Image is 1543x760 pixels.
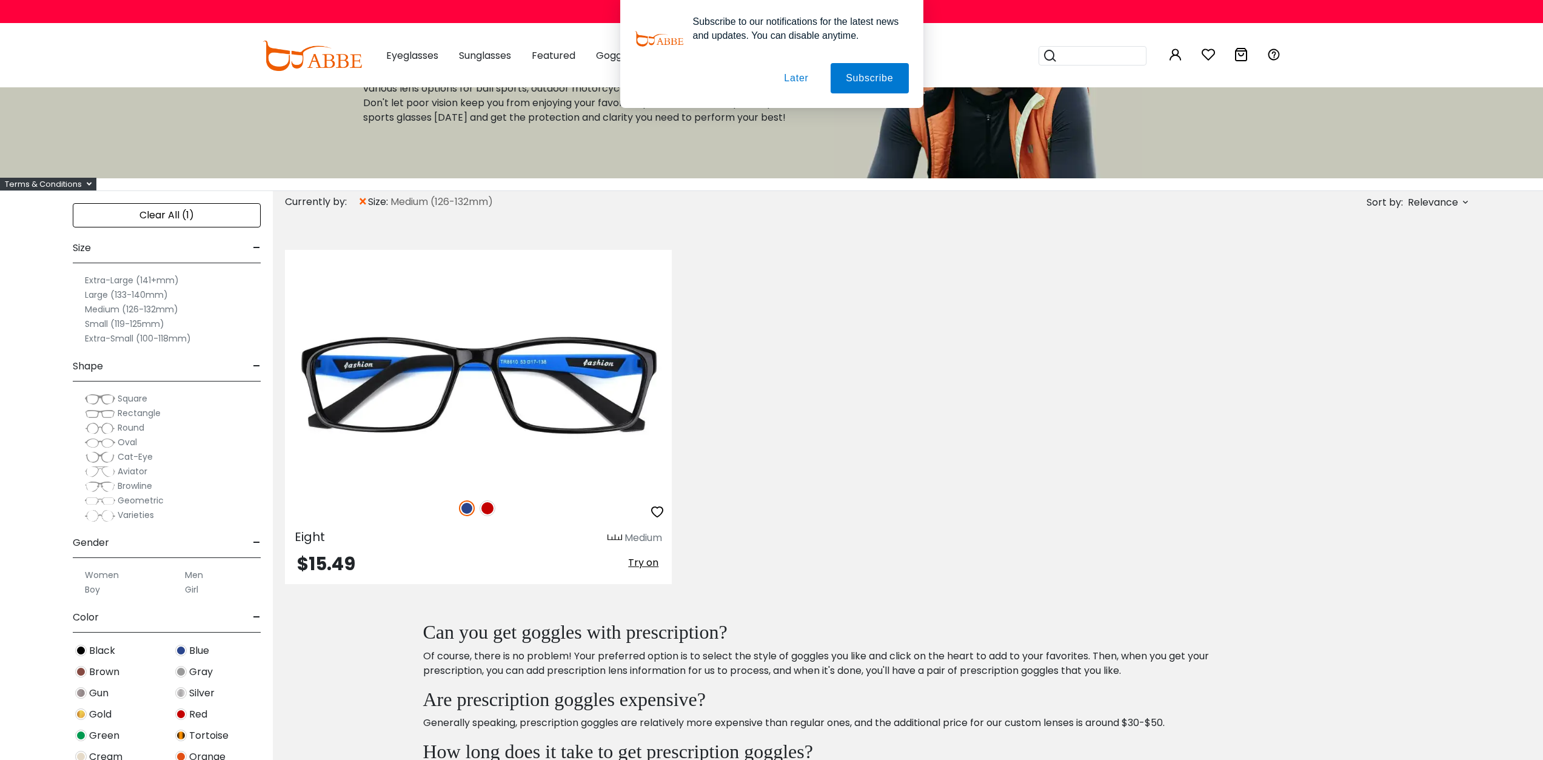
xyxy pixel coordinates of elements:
span: Round [118,422,144,434]
img: Square.png [85,393,115,405]
div: Currently by: [285,191,358,213]
label: Men [185,568,203,582]
span: Medium (126-132mm) [390,195,493,209]
img: Rectangle.png [85,408,115,420]
img: Gray [175,666,187,678]
label: Extra-Large (141+mm) [85,273,179,288]
img: Red [480,500,495,516]
img: Cat-Eye.png [85,451,115,463]
h2: Are prescription goggles expensive? [423,688,1260,711]
label: Extra-Small (100-118mm) [85,331,191,346]
img: Green [75,730,87,741]
span: Varieties [118,509,154,521]
span: Oval [118,436,137,448]
span: Cat-Eye [118,451,153,463]
span: Gun [89,686,109,701]
span: Square [118,392,147,405]
div: Clear All (1) [73,203,261,227]
span: Silver [189,686,215,701]
img: Aviator.png [85,466,115,478]
img: Round.png [85,422,115,434]
img: Blue [175,645,187,656]
label: Small (119-125mm) [85,317,164,331]
p: Of course, there is no problem! Your preferred option is to select the style of goggles you like ... [423,649,1260,678]
span: Tortoise [189,728,229,743]
img: Brown [75,666,87,678]
img: Varieties.png [85,509,115,522]
span: Aviator [118,465,147,477]
img: Oval.png [85,437,115,449]
span: Size [73,234,91,263]
span: Color [73,603,99,632]
div: Medium [624,531,662,545]
span: Sort by: [1367,195,1403,209]
span: Browline [118,480,152,492]
span: Eight [295,528,325,545]
span: Relevance [1408,192,1458,214]
h2: Can you get goggles with prescription? [423,620,1260,644]
span: - [253,603,261,632]
span: Rectangle [118,407,161,419]
span: Red [189,707,207,722]
button: Later [769,63,823,93]
label: Large (133-140mm) [85,288,168,302]
span: Black [89,644,115,658]
img: Geometric.png [85,495,115,507]
button: Try on [624,555,662,571]
p: Generally speaking, prescription goggles are relatively more expensive than regular ones, and the... [423,716,1260,730]
img: Gun [75,687,87,699]
span: Gold [89,707,112,722]
img: Browline.png [85,480,115,493]
label: Medium (126-132mm) [85,302,178,317]
button: Subscribe [831,63,908,93]
label: Women [85,568,119,582]
span: Green [89,728,119,743]
img: notification icon [635,15,683,63]
span: $15.49 [297,551,355,577]
img: Blue [459,500,475,516]
span: size: [368,195,390,209]
span: Geometric [118,494,164,506]
img: Silver [175,687,187,699]
img: Tortoise [175,730,187,741]
span: Brown [89,665,119,679]
span: Shape [73,352,103,381]
span: Blue [189,644,209,658]
label: Boy [85,582,100,597]
img: Black [75,645,87,656]
span: Gray [189,665,213,679]
span: - [253,352,261,381]
span: Try on [628,556,658,570]
img: size ruler [607,534,622,543]
span: - [253,528,261,557]
div: Subscribe to our notifications for the latest news and updates. You can disable anytime. [683,15,909,42]
label: Girl [185,582,198,597]
img: Red [175,708,187,720]
span: - [253,234,261,263]
img: Gold [75,708,87,720]
span: Gender [73,528,109,557]
img: Blue Eight - TR ,Universal Bridge Fit [285,294,672,487]
span: × [358,191,368,213]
